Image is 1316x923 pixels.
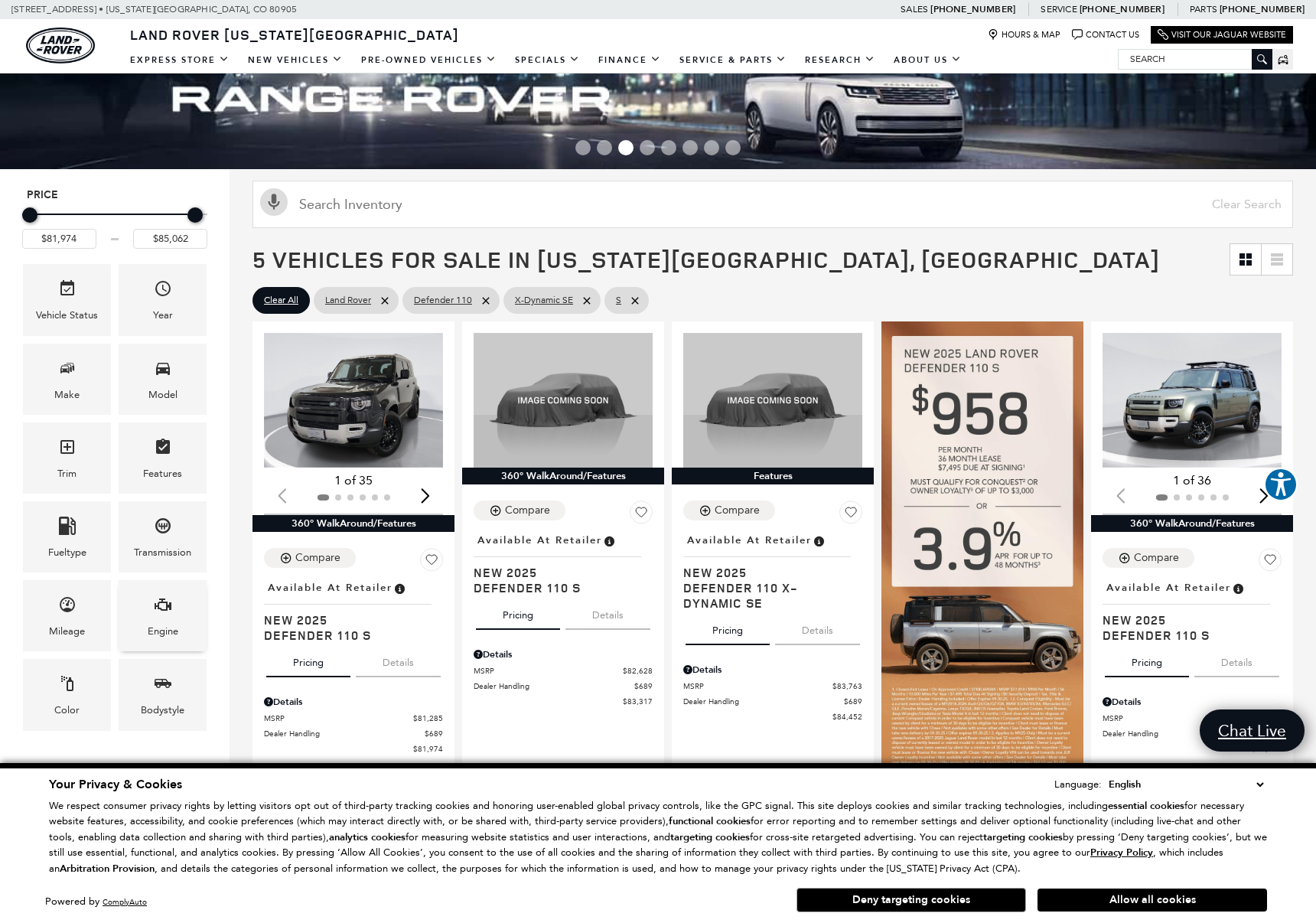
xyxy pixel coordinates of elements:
[26,28,95,64] a: land-rover
[23,264,111,335] div: VehicleVehicle Status
[682,140,698,155] span: Go to slide 6
[1253,479,1274,513] div: Next slide
[264,333,443,468] img: 2025 LAND ROVER Defender 110 S 1
[988,29,1060,41] a: Hours & Map
[589,47,670,73] a: Finance
[1103,695,1282,709] div: Pricing Details - Defender 110 S
[60,862,155,876] strong: Arbitration Provision
[683,530,862,611] a: Available at RetailerNew 2025Defender 110 X-Dynamic SE
[1264,468,1298,504] aside: Accessibility Help Desk
[1259,548,1282,577] button: Save Vehicle
[505,504,550,517] div: Compare
[1103,472,1282,489] div: 1 of 36
[130,25,459,44] span: Land Rover [US_STATE][GEOGRAPHIC_DATA]
[352,47,506,73] a: Pre-Owned Vehicles
[474,333,653,468] img: 2025 LAND ROVER Defender 110 S
[23,422,111,494] div: TrimTrim
[901,4,928,15] span: Sales
[844,696,862,707] span: $689
[1103,713,1252,724] span: MSRP
[154,670,172,702] span: Bodystyle
[413,713,443,724] span: $81,285
[264,695,443,709] div: Pricing Details - Defender 110 S
[252,181,1293,228] input: Search Inventory
[266,643,350,677] button: pricing tab
[1108,799,1184,813] strong: essential cookies
[58,592,77,623] span: Mileage
[812,532,826,549] span: Vehicle is in stock and ready for immediate delivery. Due to demand, availability is subject to c...
[515,291,573,310] span: X-Dynamic SE
[618,140,634,155] span: Go to slide 3
[264,577,443,643] a: Available at RetailerNew 2025Defender 110 S
[670,47,796,73] a: Service & Parts
[597,140,612,155] span: Go to slide 2
[474,580,641,595] span: Defender 110 S
[264,291,298,310] span: Clear All
[23,501,111,572] div: FueltypeFueltype
[325,291,371,310] span: Land Rover
[474,647,653,661] div: Pricing Details - Defender 110 S
[264,713,413,724] span: MSRP
[832,711,862,722] span: $84,452
[670,830,750,844] strong: targeting cookies
[49,623,85,640] div: Mileage
[1134,551,1179,565] div: Compare
[1091,515,1293,532] div: 360° WalkAround/Features
[264,472,443,489] div: 1 of 35
[634,680,653,692] span: $689
[58,276,77,307] span: Vehicle
[264,628,432,643] span: Defender 110 S
[683,580,851,611] span: Defender 110 X-Dynamic SE
[264,713,443,724] a: MSRP $81,285
[268,579,393,596] span: Available at Retailer
[477,532,602,549] span: Available at Retailer
[264,612,432,628] span: New 2025
[134,544,191,561] div: Transmission
[616,291,621,310] span: S
[474,665,653,677] a: MSRP $82,628
[153,307,173,324] div: Year
[119,659,207,730] div: BodystyleBodystyle
[154,276,172,307] span: Year
[121,47,239,73] a: EXPRESS STORE
[983,830,1063,844] strong: targeting cookies
[725,140,741,155] span: Go to slide 8
[1105,776,1267,793] select: Language Select
[1103,713,1282,724] a: MSRP $83,828
[45,897,147,907] div: Powered by
[476,595,560,629] button: pricing tab
[119,580,207,651] div: EngineEngine
[119,422,207,494] div: FeaturesFeatures
[832,680,862,692] span: $83,763
[775,611,860,644] button: details tab
[49,798,1267,877] p: We respect consumer privacy rights by letting visitors opt out of third-party tracking cookies an...
[119,264,207,335] div: YearYear
[672,468,874,484] div: Features
[36,307,98,324] div: Vehicle Status
[295,551,340,565] div: Compare
[462,468,664,484] div: 360° WalkAround/Features
[154,434,172,465] span: Features
[414,291,472,310] span: Defender 110
[506,47,589,73] a: Specials
[1103,612,1270,628] span: New 2025
[22,229,96,249] input: Minimum
[425,728,443,739] span: $689
[930,3,1015,15] a: [PHONE_NUMBER]
[48,544,86,561] div: Fueltype
[1105,643,1189,677] button: pricing tab
[154,592,172,623] span: Engine
[683,680,832,692] span: MSRP
[683,565,851,580] span: New 2025
[54,702,80,719] div: Color
[474,696,653,707] a: $83,317
[187,207,203,223] div: Maximum Price
[687,532,812,549] span: Available at Retailer
[252,515,454,532] div: 360° WalkAround/Features
[22,202,207,249] div: Price
[1231,579,1245,596] span: Vehicle is in stock and ready for immediate delivery. Due to demand, availability is subject to c...
[148,386,178,403] div: Model
[683,696,862,707] a: Dealer Handling $689
[23,580,111,651] div: MileageMileage
[1103,548,1194,568] button: Compare Vehicle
